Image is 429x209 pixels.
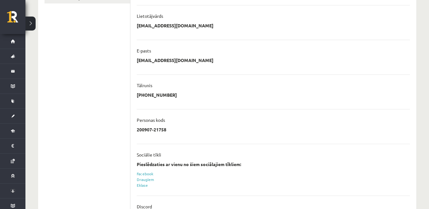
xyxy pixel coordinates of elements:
[7,11,25,27] a: Rīgas 1. Tālmācības vidusskola
[137,183,148,188] a: Eklase
[137,127,166,132] p: 200907-21758
[137,23,213,28] p: [EMAIL_ADDRESS][DOMAIN_NAME]
[137,152,161,157] p: Sociālie tīkli
[137,161,241,167] strong: Pieslēdzaties ar vienu no šiem sociālajiem tīkliem:
[137,117,165,123] p: Personas kods
[137,171,153,176] a: Facebook
[137,177,154,182] a: Draugiem
[137,48,151,53] p: E-pasts
[137,82,152,88] p: Tālrunis
[137,92,177,98] p: [PHONE_NUMBER]
[137,13,163,19] p: Lietotājvārds
[137,57,213,63] p: [EMAIL_ADDRESS][DOMAIN_NAME]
